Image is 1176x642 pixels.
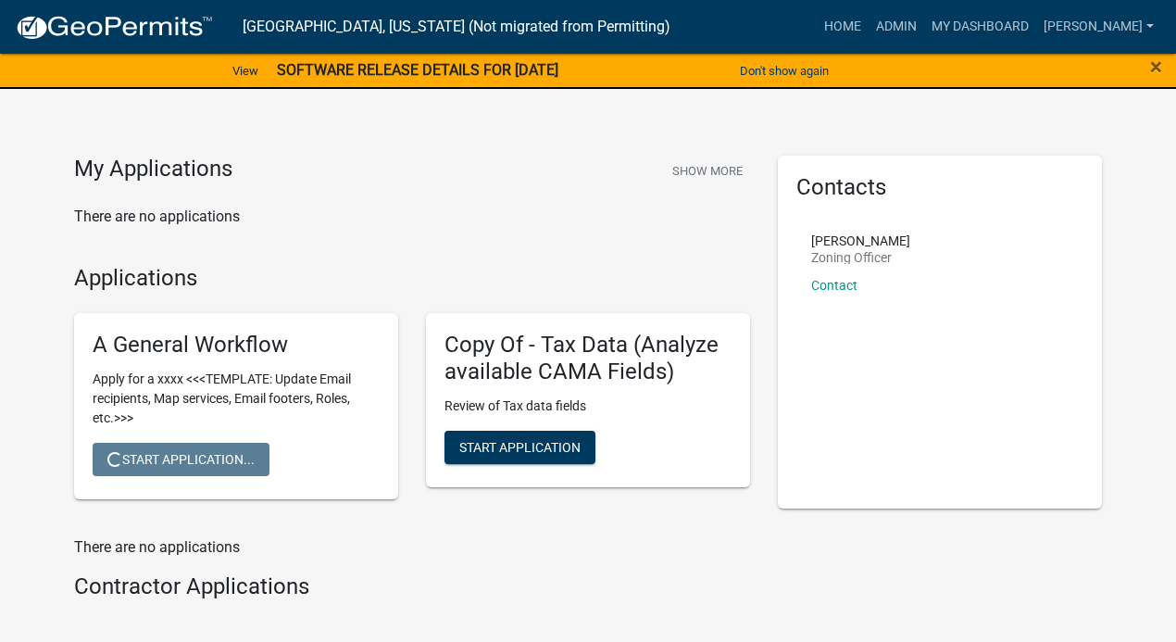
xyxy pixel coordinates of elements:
[74,536,750,559] p: There are no applications
[74,156,232,183] h4: My Applications
[74,265,750,292] h4: Applications
[732,56,836,86] button: Don't show again
[74,265,750,515] wm-workflow-list-section: Applications
[459,439,581,454] span: Start Application
[811,251,910,264] p: Zoning Officer
[444,332,732,385] h5: Copy Of - Tax Data (Analyze available CAMA Fields)
[225,56,266,86] a: View
[93,443,269,476] button: Start Application...
[444,431,595,464] button: Start Application
[74,573,750,600] h4: Contractor Applications
[277,61,558,79] strong: SOFTWARE RELEASE DETAILS FOR [DATE]
[811,234,910,247] p: [PERSON_NAME]
[93,332,380,359] h5: A General Workflow
[811,278,857,293] a: Contact
[1150,54,1162,80] span: ×
[817,9,869,44] a: Home
[93,370,380,428] p: Apply for a xxxx <<<TEMPLATE: Update Email recipients, Map services, Email footers, Roles, etc.>>>
[924,9,1036,44] a: My Dashboard
[869,9,924,44] a: Admin
[243,11,670,43] a: [GEOGRAPHIC_DATA], [US_STATE] (Not migrated from Permitting)
[1150,56,1162,78] button: Close
[107,452,255,467] span: Start Application...
[74,573,750,608] wm-workflow-list-section: Contractor Applications
[796,174,1083,201] h5: Contacts
[665,156,750,186] button: Show More
[444,397,732,416] p: Review of Tax data fields
[1036,9,1161,44] a: [PERSON_NAME]
[74,206,750,228] p: There are no applications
